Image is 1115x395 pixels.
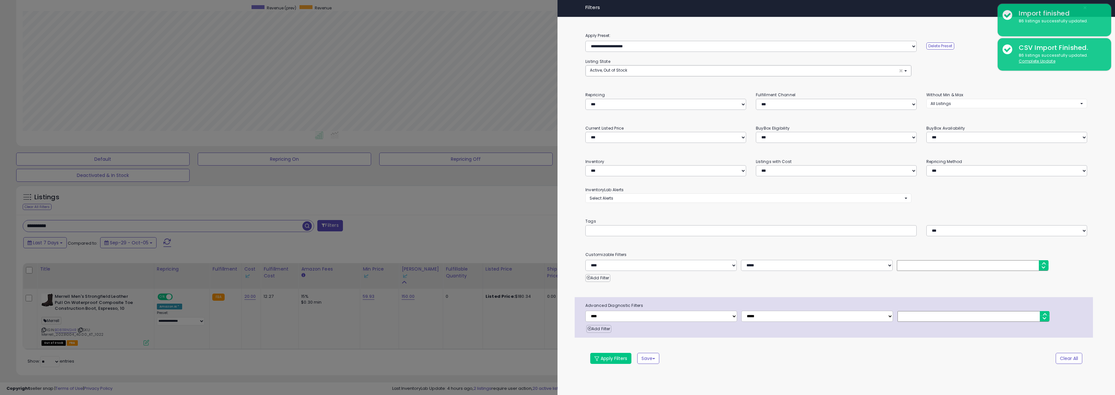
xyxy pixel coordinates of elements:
[899,67,903,74] span: ×
[1014,9,1106,18] div: Import finished
[926,99,1087,108] button: All Listings
[585,159,604,164] small: Inventory
[1056,353,1082,364] button: Clear All
[926,92,964,98] small: Without Min & Max
[585,193,911,203] button: Select Alerts
[581,251,1092,258] small: Customizable Filters
[1080,3,1090,12] button: ×
[586,325,611,333] button: Add Filter
[590,195,613,201] span: Select Alerts
[585,125,624,131] small: Current Listed Price
[586,65,911,76] button: Active, Out of Stock ×
[1019,58,1055,64] u: Complete Update
[590,353,631,364] button: Apply Filters
[1014,18,1106,24] div: 86 listings successfully updated.
[1083,3,1087,12] span: ×
[585,5,1087,10] h4: Filters
[756,159,792,164] small: Listings with Cost
[1014,52,1106,64] div: 86 listings successfully updated.
[637,353,659,364] button: Save
[1014,43,1106,52] div: CSV Import Finished.
[756,92,795,98] small: Fulfillment Channel
[585,59,610,64] small: Listing State
[581,218,1092,225] small: Tags
[585,92,605,98] small: Repricing
[756,125,790,131] small: BuyBox Eligibility
[931,101,951,106] span: All Listings
[926,125,965,131] small: BuyBox Availability
[590,67,627,73] span: Active, Out of Stock
[585,274,610,282] button: Add Filter
[926,159,962,164] small: Repricing Method
[581,302,1093,309] span: Advanced Diagnostic Filters
[926,42,954,50] button: Delete Preset
[581,32,1092,39] label: Apply Preset:
[585,187,624,192] small: InventoryLab Alerts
